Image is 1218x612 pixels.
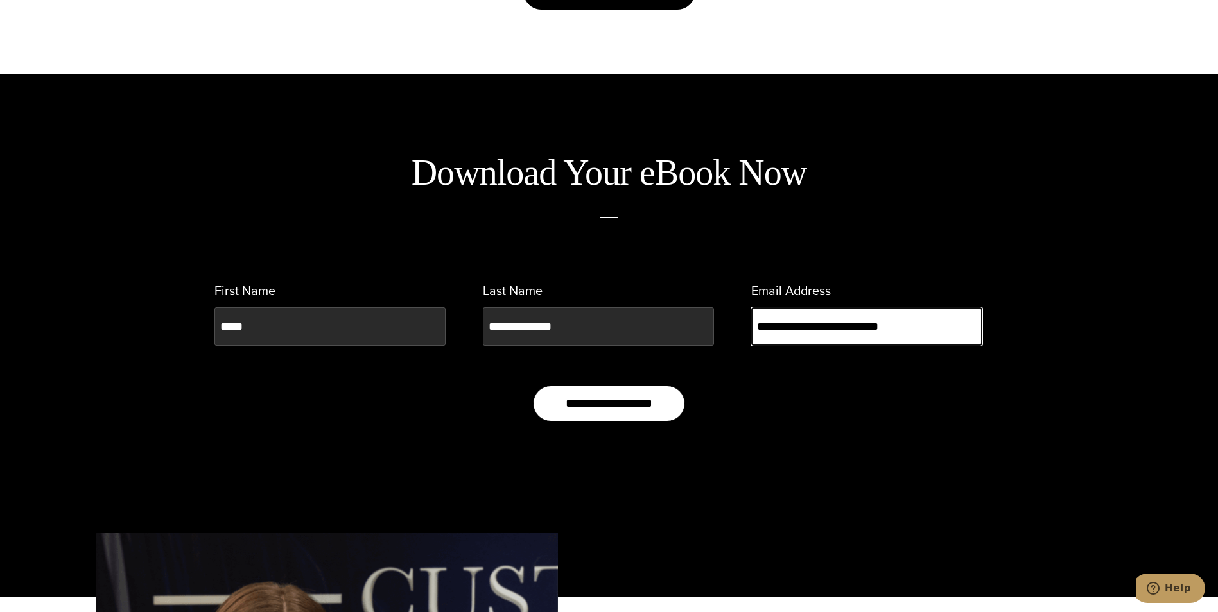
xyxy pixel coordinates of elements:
label: Email Address [751,279,831,302]
h2: Download eBook [214,218,1004,261]
iframe: Opens a widget where you can chat to one of our agents [1136,574,1205,606]
label: Last Name [483,279,543,302]
h2: Download Your eBook Now [214,151,1004,194]
label: First Name [214,279,275,302]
